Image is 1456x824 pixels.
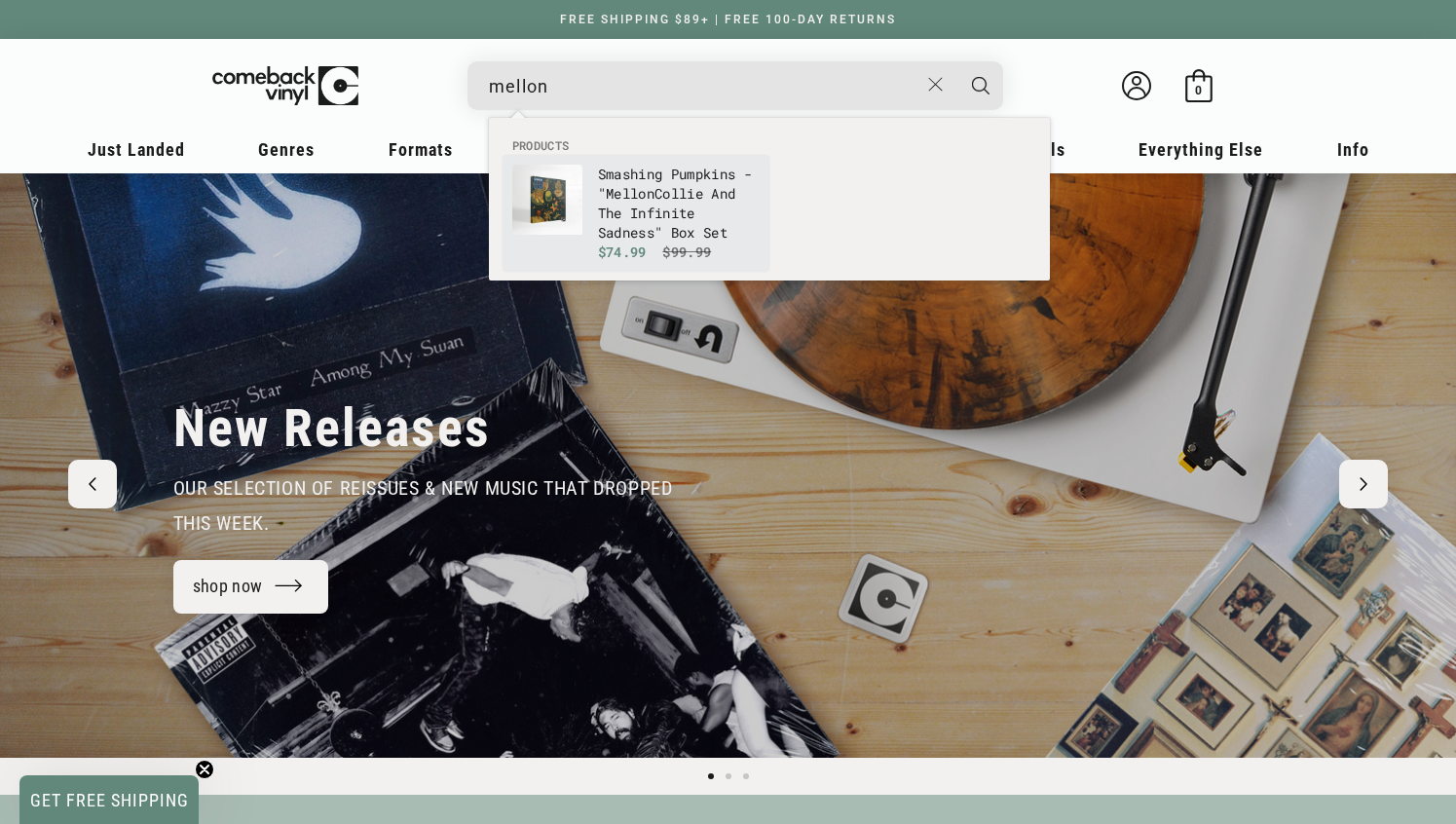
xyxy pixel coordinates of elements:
button: Search [956,61,1005,110]
button: Load slide 2 of 3 [720,768,737,785]
button: Load slide 3 of 3 [737,768,755,785]
span: Everything Else [1139,139,1263,160]
b: Mellon [606,184,654,203]
span: 0 [1195,83,1202,97]
div: GET FREE SHIPPINGClose teaser [19,775,199,824]
span: our selection of reissues & new music that dropped this week. [173,476,673,535]
span: Just Landed [88,139,185,160]
li: products: Smashing Pumpkins - "Mellon Collie And The Infinite Sadness" Box Set [503,155,769,272]
a: FREE SHIPPING $89+ | FREE 100-DAY RETURNS [541,13,915,26]
h2: New Releases [173,396,491,461]
span: Info [1337,139,1369,160]
button: Previous slide [68,460,117,508]
span: Genres [258,139,315,160]
s: $99.99 [662,243,711,261]
a: shop now [173,560,329,614]
button: Close [917,63,953,106]
span: GET FREE SHIPPING [30,790,189,810]
p: Smashing Pumpkins - " Collie And The Infinite Sadness" Box Set [598,165,760,243]
img: Smashing Pumpkins - "Mellon Collie And The Infinite Sadness" Box Set [512,165,582,235]
span: $74.99 [598,243,647,261]
input: When autocomplete results are available use up and down arrows to review and enter to select [489,66,918,106]
div: Products [489,118,1050,281]
button: Close teaser [195,760,214,779]
a: Smashing Pumpkins - "Mellon Collie And The Infinite Sadness" Box Set Smashing Pumpkins - "MellonC... [512,165,760,262]
li: Products [503,137,1036,155]
button: Load slide 1 of 3 [702,768,720,785]
span: Formats [389,139,453,160]
div: Search [467,61,1003,110]
button: Next slide [1339,460,1388,508]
